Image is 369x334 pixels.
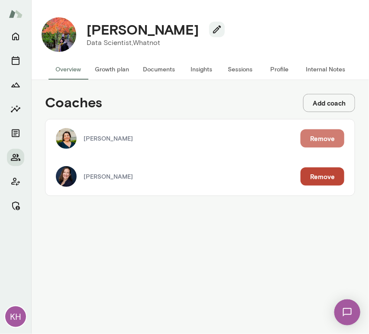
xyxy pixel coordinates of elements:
button: Internal Notes [299,59,352,80]
button: Profile [260,59,299,80]
button: Client app [7,173,24,190]
img: Peishan Ouyang [42,17,76,52]
button: Documents [136,59,182,80]
button: Remove [301,167,344,186]
button: Overview [49,59,88,80]
button: Insights [7,100,24,118]
img: Lara Indrikovs [56,128,77,149]
button: Remove [301,129,344,148]
button: Members [7,149,24,166]
button: Growth Plan [7,76,24,93]
img: Anna Bethke [56,166,77,187]
img: Mento [9,6,23,22]
button: Documents [7,125,24,142]
p: [PERSON_NAME] [84,172,301,181]
button: Manage [7,197,24,215]
button: Sessions [7,52,24,69]
h4: [PERSON_NAME] [87,21,199,38]
p: Data Scientist, Whatnot [87,38,218,48]
div: KH [5,306,26,327]
button: Growth plan [88,59,136,80]
button: Insights [182,59,221,80]
p: [PERSON_NAME] [84,134,301,143]
button: Add coach [303,94,355,112]
button: Sessions [221,59,260,80]
h4: Coaches [45,94,102,112]
button: Home [7,28,24,45]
